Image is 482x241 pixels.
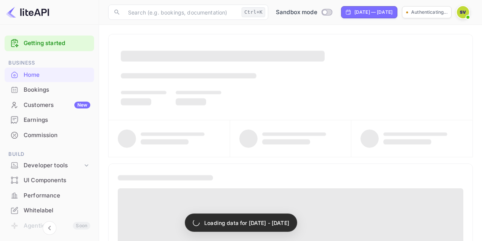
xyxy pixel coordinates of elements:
[457,6,469,18] img: Sree V
[5,150,94,159] span: Build
[74,102,90,108] div: New
[5,188,94,202] a: Performance
[5,82,94,97] div: Bookings
[204,219,289,227] p: Loading data for [DATE] - [DATE]
[24,176,90,185] div: UI Components
[5,68,94,82] a: Home
[5,173,94,188] div: UI Components
[411,9,447,16] p: Authenticating...
[24,86,90,94] div: Bookings
[43,221,56,235] button: Collapse navigation
[5,188,94,203] div: Performance
[5,128,94,142] a: Commission
[5,173,94,187] a: UI Components
[24,161,83,170] div: Developer tools
[24,191,90,200] div: Performance
[24,71,90,79] div: Home
[5,36,94,51] div: Getting started
[341,6,397,18] div: Click to change the date range period
[5,113,94,127] a: Earnings
[5,203,94,217] a: Whitelabel
[5,159,94,172] div: Developer tools
[5,98,94,112] a: CustomersNew
[24,101,90,110] div: Customers
[24,206,90,215] div: Whitelabel
[123,5,239,20] input: Search (e.g. bookings, documentation)
[273,8,335,17] div: Switch to Production mode
[24,116,90,125] div: Earnings
[5,98,94,113] div: CustomersNew
[5,203,94,218] div: Whitelabel
[5,59,94,67] span: Business
[6,6,49,18] img: LiteAPI logo
[5,128,94,143] div: Commission
[24,131,90,140] div: Commission
[276,8,317,17] span: Sandbox mode
[242,7,265,17] div: Ctrl+K
[5,82,94,97] a: Bookings
[354,9,392,16] div: [DATE] — [DATE]
[24,39,90,48] a: Getting started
